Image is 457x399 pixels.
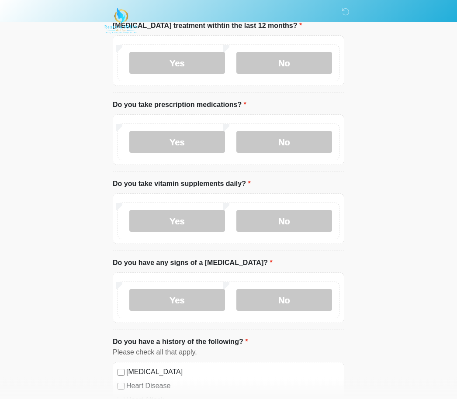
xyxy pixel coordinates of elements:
[113,179,251,189] label: Do you take vitamin supplements daily?
[126,367,339,378] label: [MEDICAL_DATA]
[118,369,125,376] input: [MEDICAL_DATA]
[113,347,344,358] div: Please check all that apply.
[113,337,248,347] label: Do you have a history of the following?
[129,52,225,74] label: Yes
[129,289,225,311] label: Yes
[104,7,138,35] img: Restore YOUth Med Spa Logo
[129,131,225,153] label: Yes
[236,52,332,74] label: No
[236,131,332,153] label: No
[118,383,125,390] input: Heart Disease
[129,210,225,232] label: Yes
[126,381,339,392] label: Heart Disease
[236,210,332,232] label: No
[236,289,332,311] label: No
[113,100,246,110] label: Do you take prescription medications?
[113,258,273,268] label: Do you have any signs of a [MEDICAL_DATA]?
